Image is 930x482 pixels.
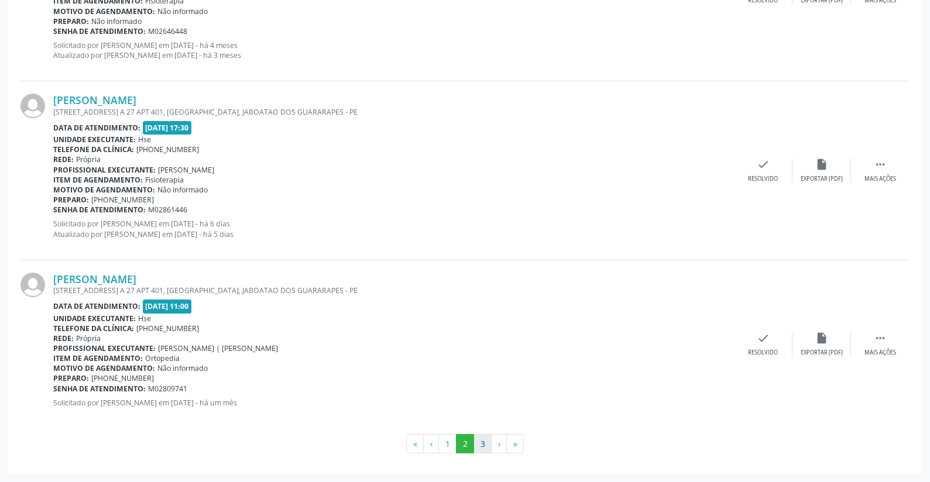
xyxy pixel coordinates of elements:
div: [STREET_ADDRESS] A 27 APT 401, [GEOGRAPHIC_DATA], JABOATAO DOS GUARARAPES - PE [53,285,734,295]
span: [PHONE_NUMBER] [136,323,199,333]
i: insert_drive_file [815,332,828,345]
i: check [757,158,770,171]
span: Não informado [157,6,208,16]
span: M02809741 [148,384,187,394]
i: insert_drive_file [815,158,828,171]
b: Senha de atendimento: [53,205,146,215]
p: Solicitado por [PERSON_NAME] em [DATE] - há 6 dias Atualizado por [PERSON_NAME] em [DATE] - há 5 ... [53,219,734,239]
span: [PHONE_NUMBER] [136,144,199,154]
b: Motivo de agendamento: [53,6,155,16]
span: Fisioterapia [145,175,184,185]
span: Não informado [157,185,208,195]
b: Data de atendimento: [53,301,140,311]
ul: Pagination [20,434,910,454]
a: [PERSON_NAME] [53,273,136,285]
b: Profissional executante: [53,165,156,175]
button: Go to page 3 [473,434,492,454]
div: Exportar (PDF) [801,349,843,357]
b: Unidade executante: [53,314,136,323]
button: Go to last page [506,434,524,454]
div: [STREET_ADDRESS] A 27 APT 401, [GEOGRAPHIC_DATA], JABOATAO DOS GUARARAPES - PE [53,107,734,117]
b: Item de agendamento: [53,175,143,185]
span: Hse [138,135,151,144]
b: Profissional executante: [53,343,156,353]
a: [PERSON_NAME] [53,94,136,106]
span: [PERSON_NAME] | [PERSON_NAME] [158,343,278,353]
span: Ortopedia [145,353,180,363]
div: Resolvido [748,175,778,183]
span: Própria [76,333,101,343]
span: M02861446 [148,205,187,215]
b: Motivo de agendamento: [53,185,155,195]
b: Preparo: [53,16,89,26]
b: Rede: [53,333,74,343]
span: Própria [76,154,101,164]
b: Preparo: [53,373,89,383]
b: Unidade executante: [53,135,136,144]
b: Telefone da clínica: [53,144,134,154]
b: Senha de atendimento: [53,26,146,36]
b: Motivo de agendamento: [53,363,155,373]
b: Preparo: [53,195,89,205]
span: Hse [138,314,151,323]
img: img [20,94,45,118]
b: Rede: [53,154,74,164]
button: Go to previous page [423,434,439,454]
button: Go to first page [406,434,424,454]
p: Solicitado por [PERSON_NAME] em [DATE] - há um mês [53,398,734,408]
b: Senha de atendimento: [53,384,146,394]
div: Resolvido [748,349,778,357]
span: [PHONE_NUMBER] [91,373,154,383]
div: Exportar (PDF) [801,175,843,183]
b: Item de agendamento: [53,353,143,363]
span: [DATE] 17:30 [143,121,192,135]
span: [PHONE_NUMBER] [91,195,154,205]
b: Telefone da clínica: [53,323,134,333]
button: Go to next page [491,434,507,454]
div: Mais ações [864,175,896,183]
i:  [874,158,887,171]
b: Data de atendimento: [53,123,140,133]
span: Não informado [157,363,208,373]
span: M02646448 [148,26,187,36]
span: Não informado [91,16,142,26]
span: [PERSON_NAME] [158,165,214,175]
div: Mais ações [864,349,896,357]
i: check [757,332,770,345]
span: [DATE] 11:00 [143,299,192,313]
img: img [20,273,45,297]
p: Solicitado por [PERSON_NAME] em [DATE] - há 4 meses Atualizado por [PERSON_NAME] em [DATE] - há 3... [53,40,734,60]
button: Go to page 2 [456,434,474,454]
i:  [874,332,887,345]
button: Go to page 1 [438,434,457,454]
